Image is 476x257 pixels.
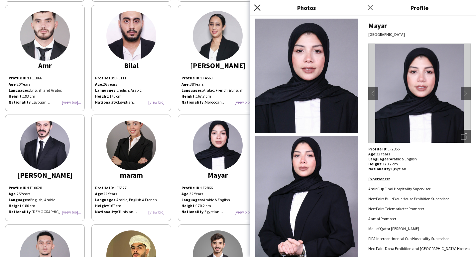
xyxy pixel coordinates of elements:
[95,100,117,105] b: Nationality
[368,32,471,37] div: [GEOGRAPHIC_DATA]
[116,197,157,202] span: Arabic, English & French
[181,82,190,87] strong: Age:
[181,75,201,80] strong: Profile ID:
[181,197,203,202] strong: Languages:
[95,185,168,191] p: : LF6327
[9,203,23,208] strong: Height:
[181,94,196,99] strong: Height:
[368,196,471,201] li: NextFairs Build Your House Exhibition Supervisor
[9,197,30,202] strong: Languages:
[193,121,243,170] img: thumb-35d2da39-8be6-4824-85cb-2cf367f06589.png
[9,197,81,209] p: English, Arabic 180 cm
[9,94,23,99] strong: Height:
[204,209,223,214] span: Egyptian
[181,197,254,209] p: Arabic & English 170.2 cm
[368,151,376,156] span: :
[368,146,388,151] strong: Profile ID:
[368,226,471,231] li: Mall of Qatar [PERSON_NAME]
[391,166,406,171] span: Egyptian
[95,191,168,197] p: 22 Years
[457,130,471,143] div: Open photos pop-in
[189,191,203,196] span: 32 Years
[368,236,471,241] li: FIFA Intercontinental Cup Hospitality Supervisor
[181,81,254,106] p: 38 Years Arabic, French & English 167.7 cm Moroccan
[95,75,168,81] p: LF5111
[376,151,390,156] span: 32 Years
[250,3,363,12] h3: Photos
[368,186,471,191] li: Amir Cup Final Hospitality Supervisor
[368,166,391,171] span: :
[9,88,30,93] strong: Languages:
[368,21,471,30] div: Mayar
[95,82,102,87] b: Age
[95,62,168,68] div: Bilal
[9,209,32,214] span: :
[9,75,81,81] p: LF11866
[363,3,476,12] h3: Profile
[109,203,121,208] span: 167 cm
[17,191,30,196] span: 25 Years
[255,19,358,133] img: Crew photo 0
[368,156,471,166] p: Arabic & English 170.2 cm
[9,82,16,87] b: Age
[103,82,117,87] span: 26 years
[95,75,114,80] strong: Profile ID:
[368,216,471,221] li: Aamal Promoter
[106,11,156,61] img: thumb-166344793663263380b7e36.jpg
[95,197,116,202] span: :
[9,191,17,196] span: :
[17,82,30,87] span: 20 Years
[118,100,137,105] span: Egyptian
[95,203,108,208] b: Height
[368,151,375,156] b: Age
[95,191,103,196] b: Age:
[181,75,254,81] p: LF4563
[95,100,118,105] span: :
[95,203,109,208] span: :
[368,43,471,143] img: Crew avatar or photo
[181,88,203,93] strong: Languages:
[9,191,16,196] b: Age
[9,185,28,190] strong: Profile ID:
[95,82,103,87] span: :
[368,146,471,151] p: LF2866
[20,11,70,61] img: thumb-02cf2798-6248-4952-ab09-5e688612f561.jpg
[9,209,31,214] b: Nationality
[181,100,205,105] strong: Nationality:
[181,172,254,178] div: Mayar
[181,209,204,214] span: :
[368,156,390,161] strong: Languages:
[95,172,168,178] div: maram
[9,185,81,191] p: LF10628
[181,191,189,196] span: :
[368,176,390,181] u: Experience:
[106,121,156,170] img: thumb-16865658086486f3b05098e.jpg
[9,100,31,105] b: Nationality
[181,185,201,190] strong: Profile ID:
[368,246,471,251] li: NextFairs Doha Exhibition and [GEOGRAPHIC_DATA] Hostess
[181,203,196,208] strong: Height:
[95,197,115,202] b: Languages
[32,100,50,105] span: Egyptian
[9,172,81,178] div: [PERSON_NAME]
[95,88,117,93] strong: Languages:
[181,185,254,191] p: LF2866
[95,94,109,99] strong: Height:
[193,11,243,61] img: thumb-9b6fd660-ba35-4b88-a194-5e7aedc5b98e.png
[9,62,81,68] div: Amr
[9,100,32,105] span: :
[181,209,203,214] b: Nationality
[95,209,168,215] p: Tunisian
[95,185,113,190] b: Profile ID
[368,206,471,211] li: NextFairs Telemarketer Promoter
[20,121,70,170] img: thumb-659d4d42d26dd.jpeg
[9,75,28,80] strong: Profile ID:
[368,166,390,171] b: Nationality
[181,191,188,196] b: Age
[95,209,118,214] strong: Nationality:
[95,87,168,99] p: English, Arabic 170 cm
[32,209,75,214] span: [DEMOGRAPHIC_DATA]
[181,62,254,68] div: [PERSON_NAME]
[9,82,17,87] span: :
[9,87,81,99] p: English and Arabic 193 cm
